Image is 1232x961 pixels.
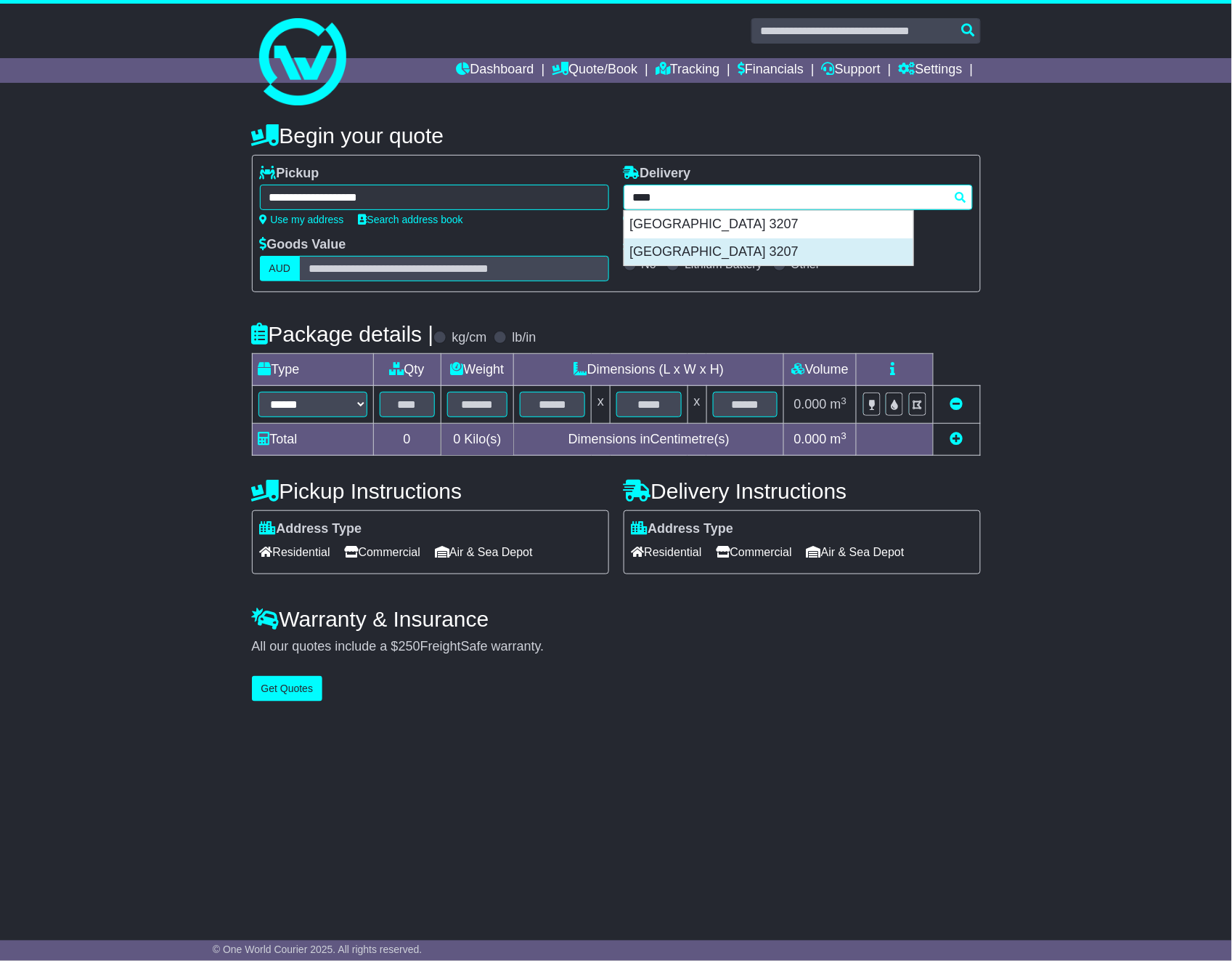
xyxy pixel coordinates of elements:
[359,214,463,225] a: Search address book
[831,432,847,446] span: m
[399,639,420,654] span: 250
[260,256,301,281] label: AUD
[807,541,905,563] span: Air & Sea Depot
[688,386,706,424] td: x
[624,185,973,210] typeahead: Please provide city
[784,354,857,386] td: Volume
[452,330,486,346] label: kg/cm
[950,397,963,411] a: Remove this item
[252,124,981,148] h4: Begin your quote
[213,944,423,956] span: © One World Courier 2025. All rights reserved.
[841,430,847,441] sup: 3
[260,214,344,225] a: Use my address
[252,354,373,386] td: Type
[950,432,963,446] a: Add new item
[345,541,420,563] span: Commercial
[717,541,792,563] span: Commercial
[822,58,881,83] a: Support
[512,330,536,346] label: lb/in
[514,424,784,456] td: Dimensions in Centimetre(s)
[899,58,963,83] a: Settings
[738,58,804,83] a: Financials
[592,386,611,424] td: x
[252,639,981,655] div: All our quotes include a $ FreightSafe warranty.
[252,676,323,701] button: Get Quotes
[260,237,346,253] label: Goods Value
[252,479,609,503] h4: Pickup Instructions
[632,541,702,563] span: Residential
[841,395,847,406] sup: 3
[252,424,373,456] td: Total
[632,521,734,537] label: Address Type
[252,322,434,346] h4: Package details |
[831,397,847,411] span: m
[794,397,827,411] span: 0.000
[435,541,533,563] span: Air & Sea Depot
[453,432,460,446] span: 0
[552,58,637,83] a: Quote/Book
[794,432,827,446] span: 0.000
[260,166,319,182] label: Pickup
[457,58,534,83] a: Dashboard
[260,521,362,537] label: Address Type
[624,479,981,503] h4: Delivery Instructions
[441,354,514,386] td: Weight
[624,238,913,266] div: [GEOGRAPHIC_DATA] 3207
[373,424,441,456] td: 0
[441,424,514,456] td: Kilo(s)
[260,541,330,563] span: Residential
[624,211,913,238] div: [GEOGRAPHIC_DATA] 3207
[373,354,441,386] td: Qty
[514,354,784,386] td: Dimensions (L x W x H)
[624,166,691,182] label: Delivery
[252,607,981,631] h4: Warranty & Insurance
[656,58,719,83] a: Tracking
